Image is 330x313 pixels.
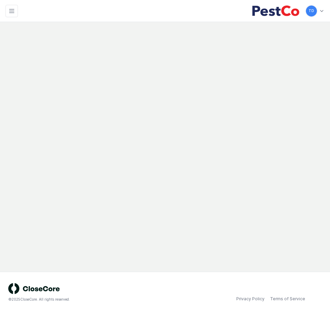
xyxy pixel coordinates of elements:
[252,6,300,17] img: PestCo logo
[236,296,265,302] a: Privacy Policy
[8,283,60,294] img: logo
[305,5,318,17] button: TD
[270,296,305,302] a: Terms of Service
[8,297,165,302] div: © 2025 CloseCore. All rights reserved.
[309,8,314,13] span: TD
